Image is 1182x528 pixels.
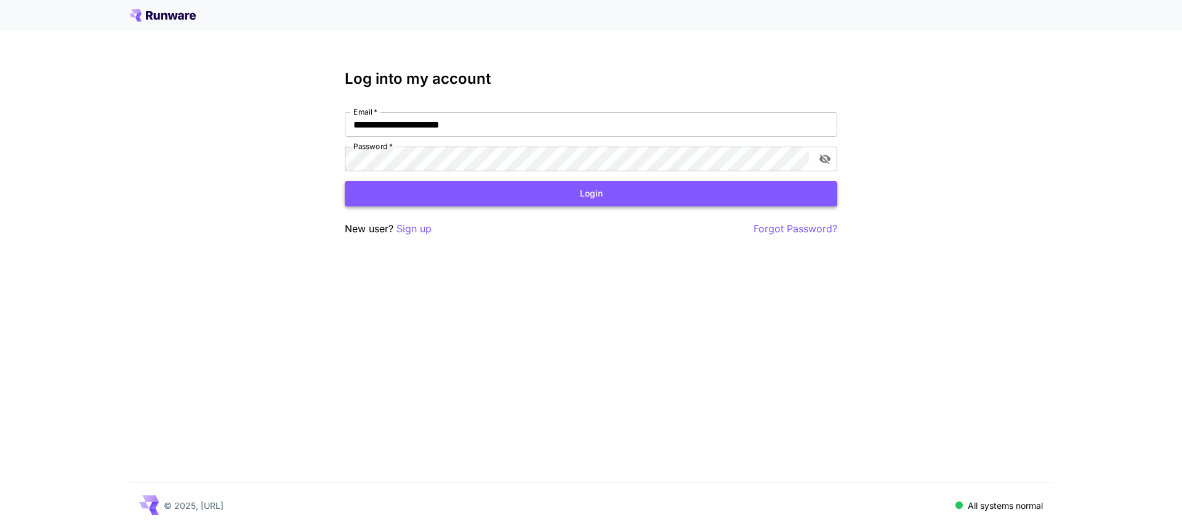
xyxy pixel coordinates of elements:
[353,107,377,117] label: Email
[164,499,223,512] p: © 2025, [URL]
[968,499,1043,512] p: All systems normal
[396,221,432,237] button: Sign up
[345,181,837,206] button: Login
[345,221,432,237] p: New user?
[345,70,837,87] h3: Log into my account
[353,141,393,152] label: Password
[814,148,836,170] button: toggle password visibility
[754,221,837,237] button: Forgot Password?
